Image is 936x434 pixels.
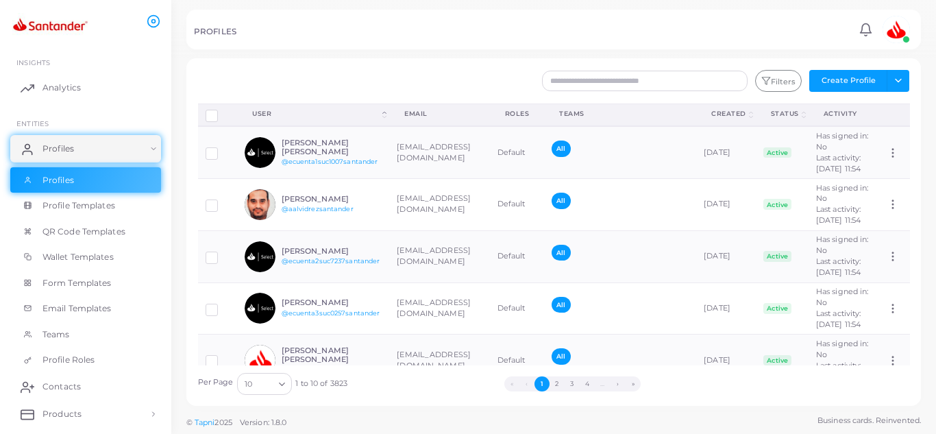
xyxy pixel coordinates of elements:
[245,189,275,220] img: avatar
[878,16,913,43] a: avatar
[626,376,641,391] button: Go to last page
[42,82,81,94] span: Analytics
[186,417,286,429] span: ©
[817,415,921,426] span: Business cards. Reinvented.
[245,345,275,376] img: avatar
[490,335,545,387] td: Default
[347,376,797,391] ul: Pagination
[696,126,756,178] td: [DATE]
[282,346,382,364] h6: [PERSON_NAME] [PERSON_NAME]
[42,302,112,315] span: Email Templates
[10,74,161,101] a: Analytics
[282,158,378,165] a: @ecuenta1suc1007santander
[42,174,74,186] span: Profiles
[816,131,869,152] span: Has signed in: No
[816,204,861,225] span: Last activity: [DATE] 11:54
[816,361,861,381] span: Last activity: [DATE] 11:54
[245,137,275,168] img: avatar
[565,376,580,391] button: Go to page 3
[611,376,626,391] button: Go to next page
[534,376,550,391] button: Go to page 1
[404,109,474,119] div: Email
[42,328,70,341] span: Teams
[282,195,382,204] h6: [PERSON_NAME]
[42,354,95,366] span: Profile Roles
[42,226,125,238] span: QR Code Templates
[282,247,382,256] h6: [PERSON_NAME]
[10,296,161,322] a: Email Templates
[816,183,869,204] span: Has signed in: No
[42,408,82,420] span: Products
[282,298,382,307] h6: [PERSON_NAME]
[816,256,861,277] span: Last activity: [DATE] 11:54
[282,257,380,265] a: @ecuenta2suc7237santander
[389,179,489,231] td: [EMAIL_ADDRESS][DOMAIN_NAME]
[10,373,161,400] a: Contacts
[755,70,802,92] button: Filters
[240,418,287,427] span: Version: 1.8.0
[42,251,114,263] span: Wallet Templates
[10,270,161,296] a: Form Templates
[42,200,115,212] span: Profile Templates
[809,70,887,92] button: Create Profile
[16,58,50,67] span: INSIGHTS
[282,205,354,213] a: @aalvidrezsantander
[696,230,756,282] td: [DATE]
[282,138,382,156] h6: [PERSON_NAME] [PERSON_NAME]
[550,376,565,391] button: Go to page 2
[12,13,88,38] img: logo
[10,135,161,162] a: Profiles
[763,199,792,210] span: Active
[505,109,530,119] div: Roles
[389,335,489,387] td: [EMAIL_ADDRESS][DOMAIN_NAME]
[696,179,756,231] td: [DATE]
[879,104,909,126] th: Action
[816,234,869,255] span: Has signed in: No
[214,417,232,429] span: 2025
[771,109,799,119] div: Status
[42,277,112,289] span: Form Templates
[816,309,861,329] span: Last activity: [DATE] 11:54
[16,119,49,128] span: ENTITIES
[711,109,746,119] div: Created
[42,143,74,155] span: Profiles
[245,293,275,324] img: avatar
[552,193,570,208] span: All
[552,141,570,156] span: All
[389,126,489,178] td: [EMAIL_ADDRESS][DOMAIN_NAME]
[490,230,545,282] td: Default
[245,241,275,272] img: avatar
[824,109,865,119] div: activity
[282,309,380,317] a: @ecuenta3suc0257santander
[816,153,861,173] span: Last activity: [DATE] 11:54
[198,377,234,388] label: Per Page
[763,251,792,262] span: Active
[10,244,161,270] a: Wallet Templates
[252,109,380,119] div: User
[42,381,81,393] span: Contacts
[490,126,545,178] td: Default
[696,282,756,335] td: [DATE]
[580,376,595,391] button: Go to page 4
[816,339,869,359] span: Has signed in: No
[883,16,910,43] img: avatar
[552,348,570,364] span: All
[696,335,756,387] td: [DATE]
[490,179,545,231] td: Default
[10,219,161,245] a: QR Code Templates
[389,282,489,335] td: [EMAIL_ADDRESS][DOMAIN_NAME]
[552,245,570,261] span: All
[10,400,161,428] a: Products
[816,287,869,307] span: Has signed in: No
[295,378,347,389] span: 1 to 10 of 3823
[10,167,161,193] a: Profiles
[490,282,545,335] td: Default
[10,322,161,348] a: Teams
[198,104,238,126] th: Row-selection
[389,230,489,282] td: [EMAIL_ADDRESS][DOMAIN_NAME]
[763,355,792,366] span: Active
[195,418,215,427] a: Tapni
[10,347,161,373] a: Profile Roles
[552,297,570,313] span: All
